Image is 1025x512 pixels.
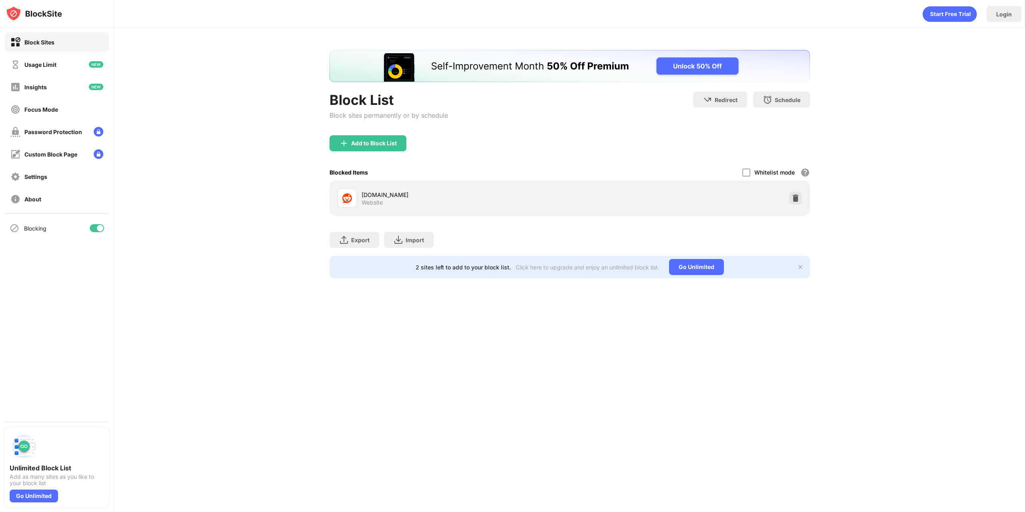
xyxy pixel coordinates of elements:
div: Add to Block List [351,140,397,147]
div: Unlimited Block List [10,464,104,472]
div: Blocked Items [330,169,368,176]
img: lock-menu.svg [94,149,103,159]
div: Login [996,11,1012,18]
img: focus-off.svg [10,104,20,114]
div: Schedule [775,96,800,103]
div: Website [362,199,383,206]
div: Redirect [715,96,738,103]
div: Import [406,237,424,243]
img: blocking-icon.svg [10,223,19,233]
img: x-button.svg [797,264,804,270]
div: Usage Limit [24,61,56,68]
div: Add as many sites as you like to your block list [10,474,104,486]
div: Click here to upgrade and enjoy an unlimited block list. [516,264,659,271]
div: Go Unlimited [669,259,724,275]
div: Block sites permanently or by schedule [330,111,448,119]
img: time-usage-off.svg [10,60,20,70]
div: Focus Mode [24,106,58,113]
img: about-off.svg [10,194,20,204]
div: [DOMAIN_NAME] [362,191,570,199]
img: push-block-list.svg [10,432,38,461]
iframe: Banner [330,50,810,82]
img: logo-blocksite.svg [6,6,62,22]
div: Export [351,237,370,243]
img: settings-off.svg [10,172,20,182]
img: new-icon.svg [89,61,103,68]
img: customize-block-page-off.svg [10,149,20,159]
div: Block List [330,92,448,108]
div: Go Unlimited [10,490,58,502]
img: lock-menu.svg [94,127,103,137]
div: Settings [24,173,47,180]
div: Password Protection [24,129,82,135]
img: favicons [342,193,352,203]
img: insights-off.svg [10,82,20,92]
div: 2 sites left to add to your block list. [416,264,511,271]
div: Custom Block Page [24,151,77,158]
div: Whitelist mode [754,169,795,176]
div: animation [922,6,977,22]
div: Insights [24,84,47,90]
div: Blocking [24,225,46,232]
img: block-on.svg [10,37,20,47]
div: Block Sites [24,39,54,46]
img: new-icon.svg [89,84,103,90]
div: About [24,196,41,203]
img: password-protection-off.svg [10,127,20,137]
